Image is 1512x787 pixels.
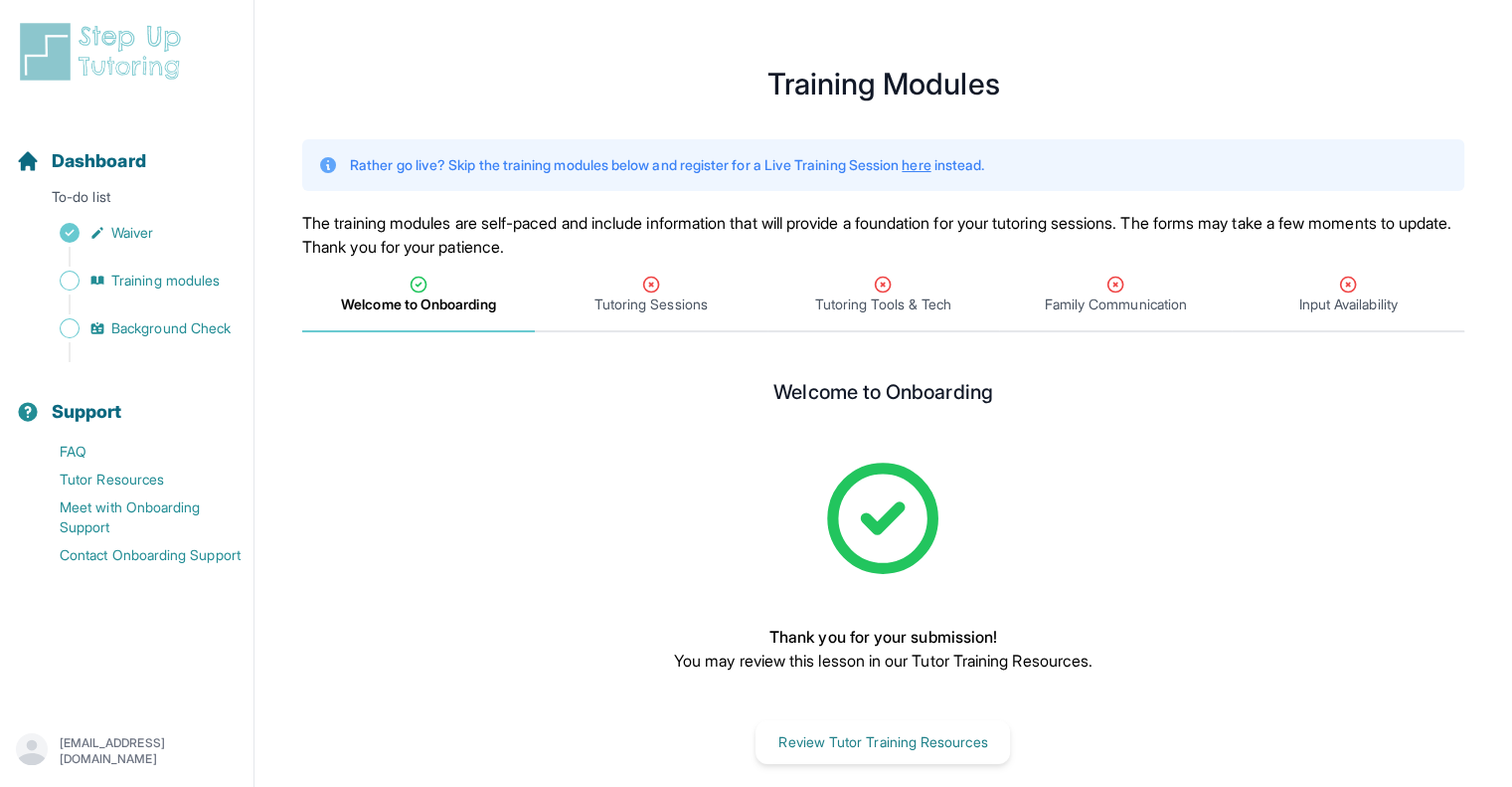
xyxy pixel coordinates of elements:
[302,211,1464,259] p: The training modules are self-paced and include information that will provide a foundation for yo...
[1045,295,1187,314] span: Family Communication
[674,649,1092,673] p: You may review this lesson in our Tutor Training Resources.
[111,271,220,291] span: Training modules
[302,259,1464,332] nav: Tabs
[8,366,246,434] button: Support
[902,156,930,173] a: here
[8,187,246,215] p: To-do list
[773,380,992,412] h2: Welcome to Onboarding
[341,295,495,314] span: Welcome to Onboarding
[16,733,238,769] button: [EMAIL_ADDRESS][DOMAIN_NAME]
[756,720,1010,764] button: Review Tutor Training Resources
[16,438,253,466] a: FAQ
[674,625,1092,649] p: Thank you for your submission!
[350,155,984,175] p: Rather go live? Skip the training modules below and register for a Live Training Session instead.
[16,466,253,493] a: Tutor Resources
[1298,295,1397,314] span: Input Availability
[16,541,253,569] a: Contact Onboarding Support
[52,147,146,175] span: Dashboard
[111,318,231,338] span: Background Check
[16,314,253,342] a: Background Check
[16,219,253,247] a: Waiver
[60,735,238,767] p: [EMAIL_ADDRESS][DOMAIN_NAME]
[815,295,951,314] span: Tutoring Tools & Tech
[16,267,253,295] a: Training modules
[52,398,122,426] span: Support
[756,731,1010,751] a: Review Tutor Training Resources
[302,72,1464,96] h1: Training Modules
[594,295,708,314] span: Tutoring Sessions
[8,115,246,183] button: Dashboard
[16,493,253,541] a: Meet with Onboarding Support
[16,147,146,175] a: Dashboard
[16,20,193,84] img: logo
[111,223,153,243] span: Waiver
